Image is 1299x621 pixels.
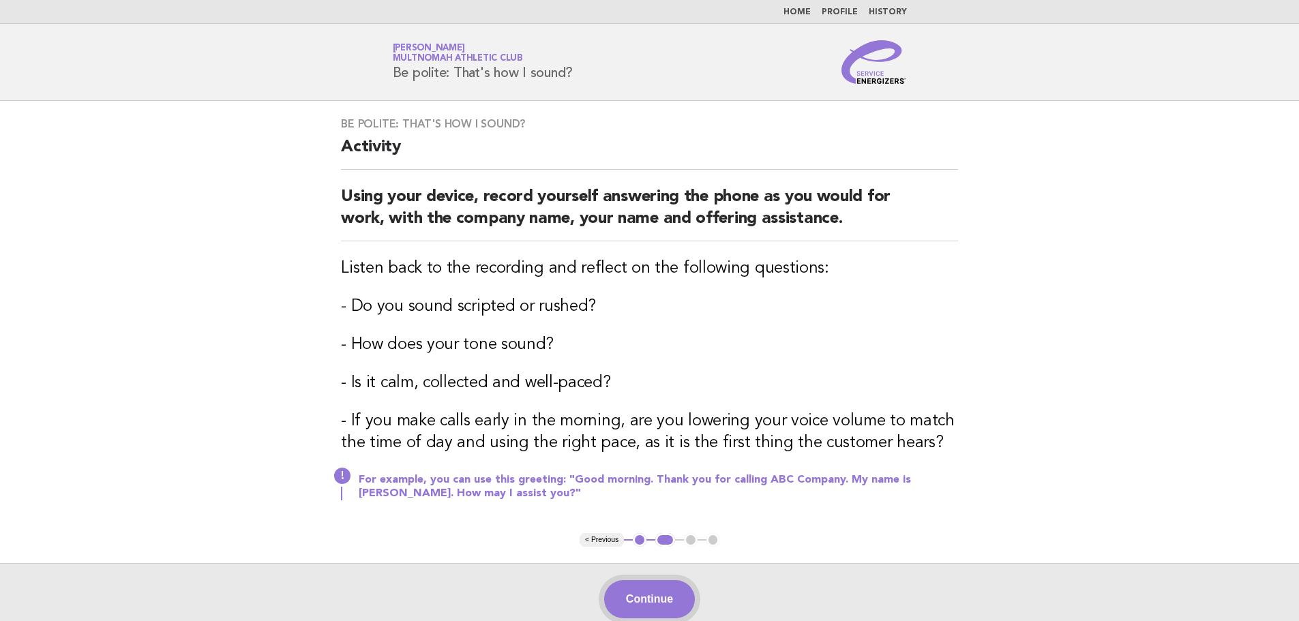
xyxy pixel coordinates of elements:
[841,40,907,84] img: Service Energizers
[604,580,695,618] button: Continue
[341,296,958,318] h3: - Do you sound scripted or rushed?
[633,533,646,547] button: 1
[393,44,573,80] h1: Be polite: That's how I sound?
[341,117,958,131] h3: Be polite: That's how I sound?
[341,410,958,454] h3: - If you make calls early in the morning, are you lowering your voice volume to match the time of...
[341,186,958,241] h2: Using your device, record yourself answering the phone as you would for work, with the company na...
[822,8,858,16] a: Profile
[655,533,675,547] button: 2
[393,55,523,63] span: Multnomah Athletic Club
[393,44,523,63] a: [PERSON_NAME]Multnomah Athletic Club
[783,8,811,16] a: Home
[341,334,958,356] h3: - How does your tone sound?
[580,533,624,547] button: < Previous
[341,372,958,394] h3: - Is it calm, collected and well-paced?
[869,8,907,16] a: History
[341,258,958,279] h3: Listen back to the recording and reflect on the following questions:
[359,473,958,500] p: For example, you can use this greeting: "Good morning. Thank you for calling ABC Company. My name...
[341,136,958,170] h2: Activity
